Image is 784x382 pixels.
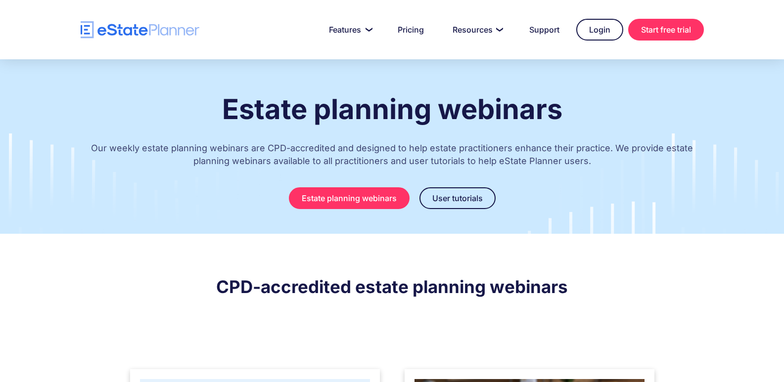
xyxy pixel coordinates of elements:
[576,19,623,41] a: Login
[386,20,436,40] a: Pricing
[517,20,571,40] a: Support
[81,21,199,39] a: home
[317,20,381,40] a: Features
[289,187,410,209] a: Estate planning webinars
[419,187,496,209] a: User tutorials
[81,132,704,182] p: Our weekly estate planning webinars are CPD-accredited and designed to help estate practitioners ...
[628,19,704,41] a: Start free trial
[441,20,512,40] a: Resources
[222,92,562,126] strong: Estate planning webinars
